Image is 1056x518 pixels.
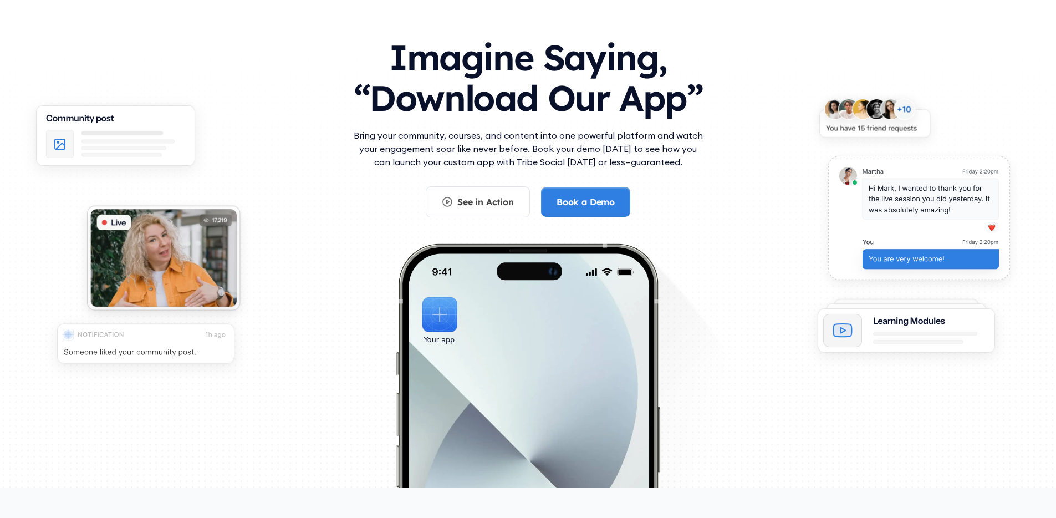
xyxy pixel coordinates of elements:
[21,95,210,185] img: An illustration of Community Feed
[351,129,706,169] p: Bring your community, courses, and content into one powerful platform and watch your engagement s...
[424,334,455,346] div: Your app
[541,187,630,217] a: Book a Demo
[457,196,514,208] div: See in Action
[351,26,706,124] h1: Imagine Saying, “Download Our App”
[806,89,943,154] img: An illustration of New friends requests
[803,291,1010,372] img: An illustration of Learning Modules
[426,186,530,217] a: See in Action
[813,145,1024,298] img: An illustration of chat
[74,196,253,327] img: An illustration of Live video
[42,313,249,382] img: An illustration of push notification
